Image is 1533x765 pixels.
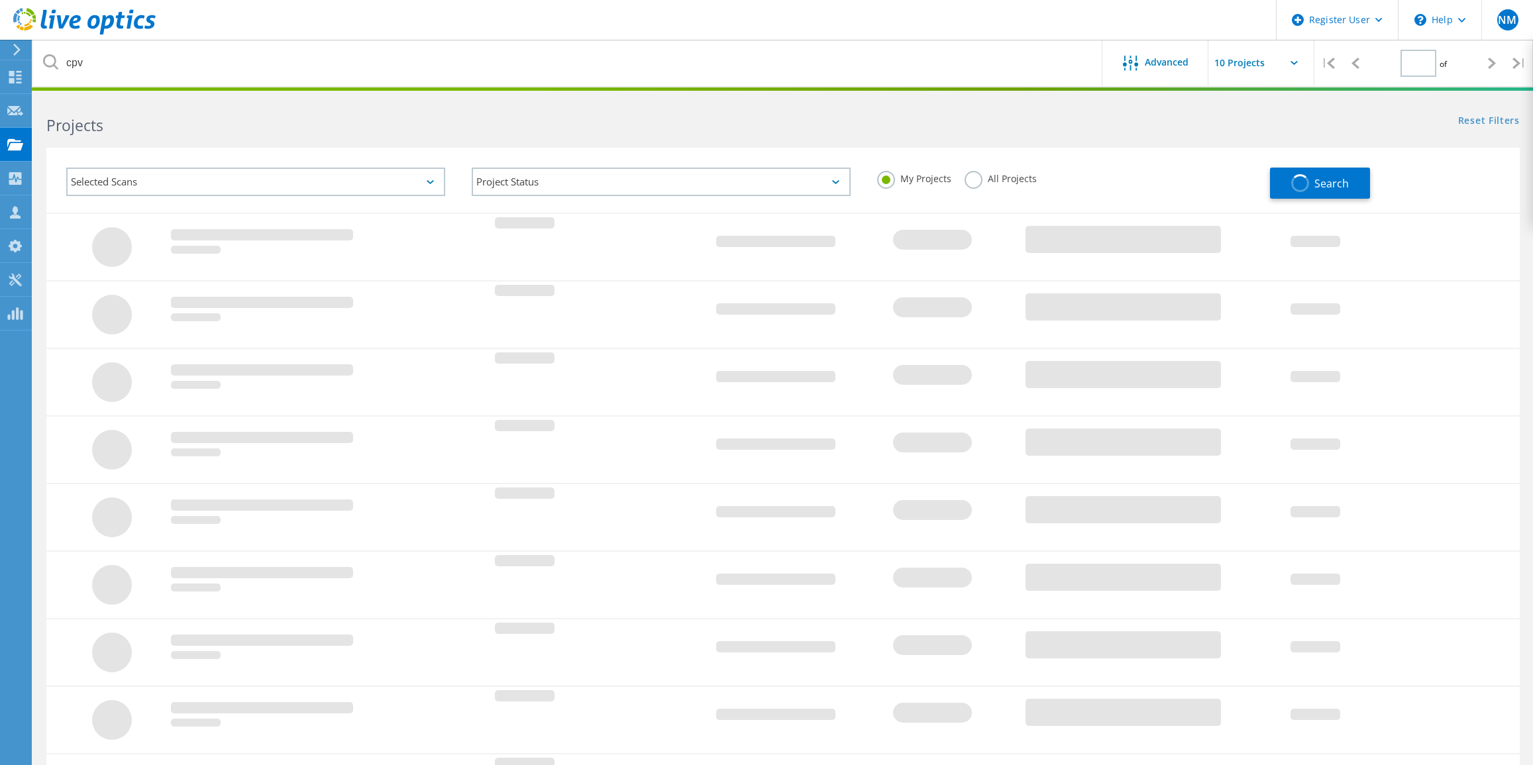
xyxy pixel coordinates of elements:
span: Search [1314,176,1349,191]
svg: \n [1414,14,1426,26]
input: Search projects by name, owner, ID, company, etc [33,40,1103,86]
b: Projects [46,115,103,136]
label: All Projects [965,171,1037,183]
a: Reset Filters [1458,116,1520,127]
label: My Projects [877,171,951,183]
a: Live Optics Dashboard [13,28,156,37]
span: NM [1498,15,1516,25]
span: Advanced [1145,58,1189,67]
div: | [1506,40,1533,87]
div: | [1314,40,1342,87]
div: Selected Scans [66,168,445,196]
div: Project Status [472,168,851,196]
span: of [1440,58,1447,70]
button: Search [1270,168,1370,199]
